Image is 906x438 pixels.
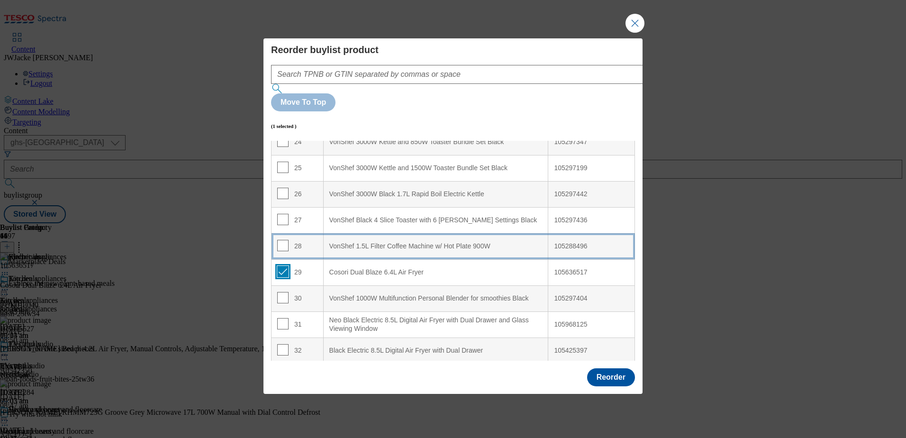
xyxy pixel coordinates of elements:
[554,320,629,329] div: 105968125
[554,294,629,303] div: 105297404
[329,138,543,146] div: VonShef 3000W Kettle and 850W Toaster Bundle Set Black
[263,38,643,394] div: Modal
[329,294,543,303] div: VonShef 1000W Multifunction Personal Blender for smoothies Black
[329,347,543,355] div: Black Electric 8.5L Digital Air Fryer with Dual Drawer
[277,318,317,332] div: 31
[554,242,629,251] div: 105288496
[277,214,317,228] div: 27
[329,164,543,173] div: VonShef 3000W Kettle and 1500W Toaster Bundle Set Black
[554,164,629,173] div: 105297199
[271,65,671,84] input: Search TPNB or GTIN separated by commas or space
[329,190,543,199] div: VonShef 3000W Black 1.7L Rapid Boil Electric Kettle
[271,123,297,129] h6: (1 selected )
[277,136,317,149] div: 24
[277,266,317,280] div: 29
[277,292,317,306] div: 30
[271,93,335,111] button: Move To Top
[554,268,629,277] div: 105636517
[277,240,317,254] div: 28
[554,347,629,355] div: 105425397
[554,190,629,199] div: 105297442
[329,268,543,277] div: Cosori Dual Blaze 6.4L Air Fryer
[329,216,543,225] div: VonShef Black 4 Slice Toaster with 6 [PERSON_NAME] Settings Black
[277,344,317,358] div: 32
[625,14,644,33] button: Close Modal
[277,188,317,201] div: 26
[587,368,635,386] button: Reorder
[271,44,635,55] h4: Reorder buylist product
[329,316,543,333] div: Neo Black Electric 8.5L Digital Air Fryer with Dual Drawer and Glass Viewing Window
[554,216,629,225] div: 105297436
[277,162,317,175] div: 25
[554,138,629,146] div: 105297347
[329,242,543,251] div: VonShef 1.5L Filter Coffee Machine w/ Hot Plate 900W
